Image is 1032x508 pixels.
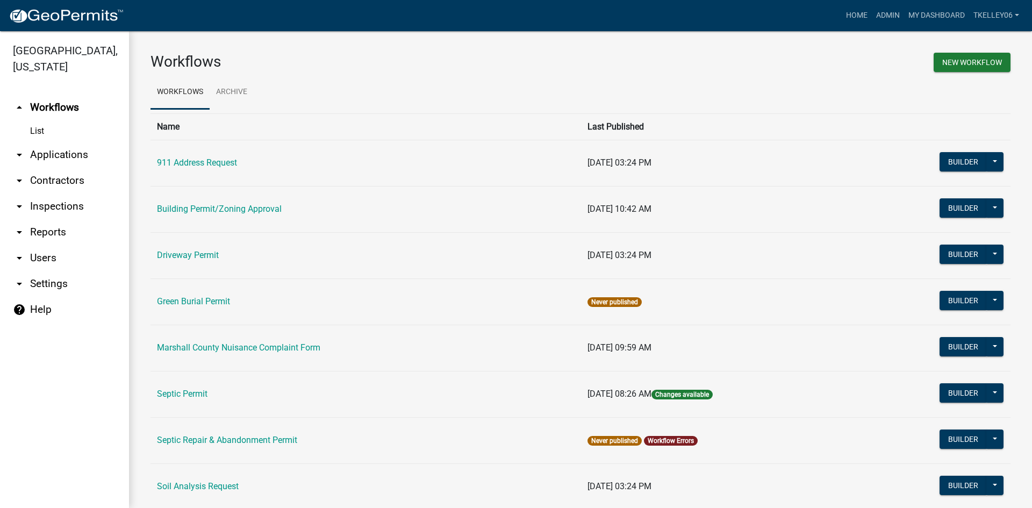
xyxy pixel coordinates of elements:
[587,436,642,446] span: Never published
[940,198,987,218] button: Builder
[150,113,581,140] th: Name
[587,250,651,260] span: [DATE] 03:24 PM
[157,204,282,214] a: Building Permit/Zoning Approval
[13,226,26,239] i: arrow_drop_down
[13,277,26,290] i: arrow_drop_down
[872,5,904,26] a: Admin
[587,389,651,399] span: [DATE] 08:26 AM
[13,101,26,114] i: arrow_drop_up
[581,113,856,140] th: Last Published
[157,296,230,306] a: Green Burial Permit
[940,383,987,403] button: Builder
[13,174,26,187] i: arrow_drop_down
[940,152,987,171] button: Builder
[157,158,237,168] a: 911 Address Request
[940,245,987,264] button: Builder
[13,200,26,213] i: arrow_drop_down
[940,337,987,356] button: Builder
[904,5,969,26] a: My Dashboard
[969,5,1023,26] a: Tkelley06
[940,430,987,449] button: Builder
[651,390,713,399] span: Changes available
[150,53,572,71] h3: Workflows
[587,297,642,307] span: Never published
[157,435,297,445] a: Septic Repair & Abandonment Permit
[13,252,26,264] i: arrow_drop_down
[940,291,987,310] button: Builder
[587,204,651,214] span: [DATE] 10:42 AM
[157,389,207,399] a: Septic Permit
[157,250,219,260] a: Driveway Permit
[587,481,651,491] span: [DATE] 03:24 PM
[157,342,320,353] a: Marshall County Nuisance Complaint Form
[587,158,651,168] span: [DATE] 03:24 PM
[934,53,1010,72] button: New Workflow
[587,342,651,353] span: [DATE] 09:59 AM
[210,75,254,110] a: Archive
[157,481,239,491] a: Soil Analysis Request
[940,476,987,495] button: Builder
[150,75,210,110] a: Workflows
[13,148,26,161] i: arrow_drop_down
[13,303,26,316] i: help
[648,437,694,445] a: Workflow Errors
[842,5,872,26] a: Home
